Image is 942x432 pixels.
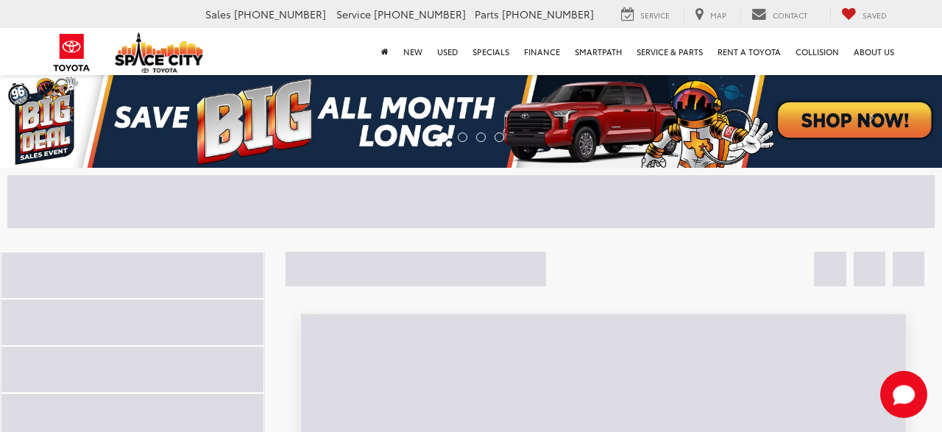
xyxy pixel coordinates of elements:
[788,28,846,75] a: Collision
[710,10,726,21] span: Map
[567,28,629,75] a: SmartPath
[430,28,465,75] a: Used
[710,28,788,75] a: Rent a Toyota
[115,32,203,73] img: Space City Toyota
[234,7,326,21] span: [PHONE_NUMBER]
[863,10,887,21] span: Saved
[684,7,737,23] a: Map
[880,371,927,418] button: Toggle Chat Window
[629,28,710,75] a: Service & Parts
[502,7,594,21] span: [PHONE_NUMBER]
[640,10,670,21] span: Service
[475,7,499,21] span: Parts
[610,7,681,23] a: Service
[396,28,430,75] a: New
[517,28,567,75] a: Finance
[205,7,231,21] span: Sales
[44,29,99,77] img: Toyota
[880,371,927,418] svg: Start Chat
[830,7,898,23] a: My Saved Vehicles
[336,7,371,21] span: Service
[465,28,517,75] a: Specials
[846,28,902,75] a: About Us
[374,7,466,21] span: [PHONE_NUMBER]
[773,10,807,21] span: Contact
[374,28,396,75] a: Home
[740,7,818,23] a: Contact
